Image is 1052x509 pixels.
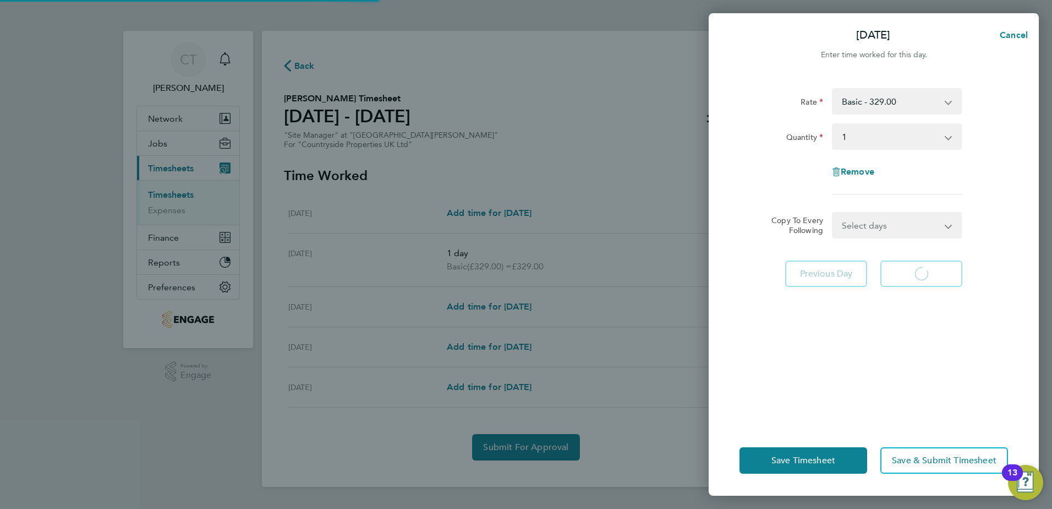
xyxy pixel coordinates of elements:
[771,455,835,466] span: Save Timesheet
[996,30,1028,40] span: Cancel
[709,48,1039,62] div: Enter time worked for this day.
[1007,473,1017,487] div: 13
[832,167,874,176] button: Remove
[801,97,823,110] label: Rate
[880,447,1008,474] button: Save & Submit Timesheet
[841,166,874,177] span: Remove
[1008,465,1043,500] button: Open Resource Center, 13 new notifications
[763,215,823,235] label: Copy To Every Following
[892,455,996,466] span: Save & Submit Timesheet
[786,132,823,145] label: Quantity
[982,24,1039,46] button: Cancel
[739,447,867,474] button: Save Timesheet
[856,28,890,43] p: [DATE]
